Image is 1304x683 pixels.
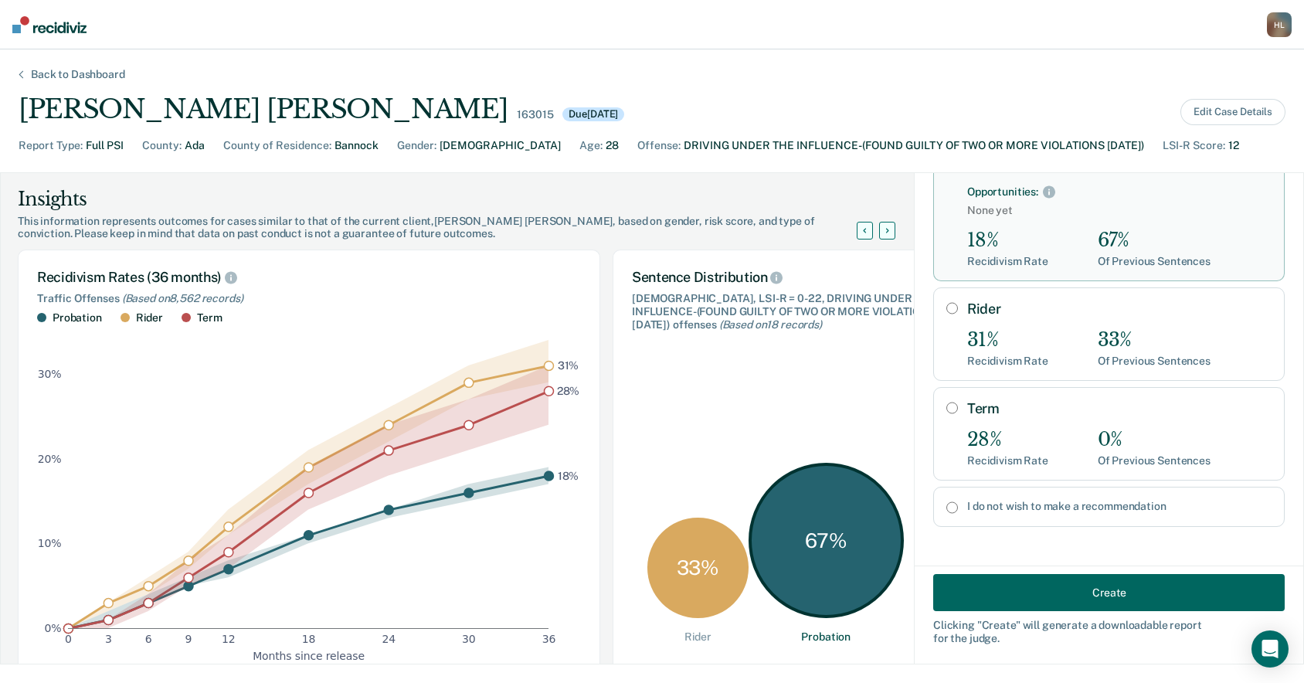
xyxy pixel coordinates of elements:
[19,93,508,125] div: [PERSON_NAME] [PERSON_NAME]
[12,68,144,81] div: Back to Dashboard
[1228,138,1239,154] div: 12
[967,204,1272,217] span: None yet
[53,311,102,325] div: Probation
[105,633,112,645] text: 3
[1267,12,1292,37] button: HL
[542,633,556,645] text: 36
[749,463,904,618] div: 67 %
[684,138,1144,154] div: DRIVING UNDER THE INFLUENCE-(FOUND GUILTY OF TWO OR MORE VIOLATIONS [DATE])
[967,429,1048,451] div: 28%
[185,138,205,154] div: Ada
[967,229,1048,252] div: 18%
[197,311,222,325] div: Term
[517,108,553,121] div: 163015
[1098,429,1211,451] div: 0%
[967,400,1272,417] label: Term
[719,318,822,331] span: (Based on 18 records )
[1098,329,1211,352] div: 33%
[967,329,1048,352] div: 31%
[557,384,580,396] text: 28%
[606,138,619,154] div: 28
[558,359,579,372] text: 31%
[68,340,548,628] g: area
[967,185,1038,199] div: Opportunities:
[37,269,581,286] div: Recidivism Rates (36 months)
[38,367,62,634] g: y-axis tick label
[382,633,396,645] text: 24
[38,537,62,549] text: 10%
[86,138,124,154] div: Full PSI
[967,301,1272,318] label: Rider
[223,138,331,154] div: County of Residence :
[45,622,62,634] text: 0%
[302,633,316,645] text: 18
[933,574,1285,611] button: Create
[65,633,555,645] g: x-axis tick label
[632,292,966,331] div: [DEMOGRAPHIC_DATA], LSI-R = 0-22, DRIVING UNDER THE INFLUENCE-(FOUND GUILTY OF TWO OR MORE VIOLAT...
[967,255,1048,268] div: Recidivism Rate
[967,355,1048,368] div: Recidivism Rate
[253,649,365,661] text: Months since release
[637,138,681,154] div: Offense :
[38,367,62,379] text: 30%
[1163,138,1225,154] div: LSI-R Score :
[222,633,236,645] text: 12
[397,138,436,154] div: Gender :
[1251,630,1289,668] div: Open Intercom Messenger
[462,633,476,645] text: 30
[19,138,83,154] div: Report Type :
[1098,454,1211,467] div: Of Previous Sentences
[1098,355,1211,368] div: Of Previous Sentences
[136,311,163,325] div: Rider
[558,469,579,481] text: 18%
[933,619,1285,645] div: Clicking " Create " will generate a downloadable report for the judge.
[65,633,72,645] text: 0
[18,215,875,241] div: This information represents outcomes for cases similar to that of the current client, [PERSON_NAM...
[647,518,749,619] div: 33 %
[801,630,851,644] div: Probation
[1098,255,1211,268] div: Of Previous Sentences
[579,138,603,154] div: Age :
[64,361,554,633] g: dot
[334,138,379,154] div: Bannock
[967,454,1048,467] div: Recidivism Rate
[632,269,966,286] div: Sentence Distribution
[12,16,87,33] img: Recidiviz
[967,500,1272,513] label: I do not wish to make a recommendation
[145,633,152,645] text: 6
[122,292,243,304] span: (Based on 8,562 records )
[142,138,182,154] div: County :
[38,452,62,464] text: 20%
[440,138,561,154] div: [DEMOGRAPHIC_DATA]
[37,292,581,305] div: Traffic Offenses
[1098,229,1211,252] div: 67%
[557,359,580,482] g: text
[18,187,875,212] div: Insights
[684,630,711,644] div: Rider
[562,107,624,121] div: Due [DATE]
[253,649,365,661] g: x-axis label
[185,633,192,645] text: 9
[1180,99,1285,125] button: Edit Case Details
[1267,12,1292,37] div: H L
